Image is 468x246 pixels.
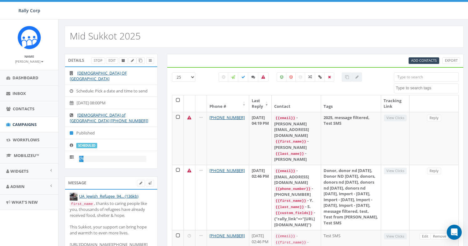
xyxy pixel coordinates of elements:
[149,58,152,63] span: View Campaign Delivery Statistics
[131,58,134,63] span: Edit Campaign Title
[70,131,76,135] i: Published
[274,168,318,186] div: - [EMAIL_ADDRESS][DOMAIN_NAME]
[321,165,381,230] td: Donor, donor nd [DATE], Donor ND [DATE], donors, donors nd [DATE], donors nd [DATE], donors nd [D...
[258,72,269,82] label: Bounced
[13,91,26,96] span: Inbox
[65,54,158,66] div: Details
[411,58,437,63] span: CSV files only
[274,233,318,239] div: -
[305,72,315,82] label: Mixed
[274,115,296,121] code: {{email}}
[274,210,318,228] div: - {"rally_link"=>"[URL][DOMAIN_NAME]"}
[274,240,307,245] code: {{first_name}}
[420,233,431,240] a: Edit
[70,70,127,82] a: [DEMOGRAPHIC_DATA] OF [GEOGRAPHIC_DATA]
[274,204,318,210] div: - S.
[18,8,40,13] span: Rally Corp
[447,225,462,240] div: Open Intercom Messenger
[274,204,305,210] code: {{last_name}}
[13,122,37,127] span: Campaigns
[15,58,43,64] a: [PERSON_NAME]
[249,165,272,230] td: [DATE] 02:46 PM
[14,153,39,158] span: MobilizeU™
[219,72,229,82] label: Pending
[249,112,272,165] td: [DATE] 04:19 PM
[65,127,157,139] li: Published
[427,115,441,121] a: Reply
[381,95,410,112] th: Tracking Link
[13,137,39,143] span: Workflows
[274,233,296,239] code: {{email}}
[79,193,138,199] a: UA_Jewish_Refugee_94... (136kb)
[139,58,142,63] span: Clone Campaign
[315,72,325,82] label: Link Clicked
[272,95,321,112] th: Contact
[13,106,34,112] span: Contacts
[148,181,152,185] span: Send Test Message
[274,138,318,150] div: - [PERSON_NAME]
[70,31,141,41] h2: Mid Sukkot 2025
[274,239,318,245] div: -
[10,168,28,174] span: Widgets
[277,72,287,82] label: Positive
[396,85,458,91] textarea: Search
[13,75,38,81] span: Dashboard
[321,95,381,112] th: Tags
[65,97,157,109] li: [DATE] 08:00PM
[65,176,158,189] div: Message
[238,72,249,82] label: Delivered
[15,59,43,64] small: [PERSON_NAME]
[79,156,83,162] div: 0%
[427,168,441,174] a: Reply
[249,95,272,112] th: Last Reply: activate to sort column ascending
[295,72,305,82] label: Neutral
[274,186,312,192] code: {{phone_number}}
[209,168,245,173] a: [PHONE_NUMBER]
[18,26,41,49] img: Icon_1.png
[321,112,381,165] td: 2025, message filtered, Test SMS
[209,233,245,238] a: [PHONE_NUMBER]
[286,72,296,82] label: Negative
[207,95,249,112] th: Phone #: activate to sort column ascending
[274,168,296,174] code: {{email}}
[411,58,437,63] span: Add Contacts
[274,150,318,162] div: - [PERSON_NAME]
[228,72,239,82] label: Sending
[70,201,94,207] code: first_name
[274,198,307,204] code: {{first_name}}
[274,151,305,157] code: {{last_name}}
[274,186,318,197] div: - [PHONE_NUMBER]
[139,181,142,185] span: Edit Campaign Body
[70,89,76,93] i: Schedule: Pick a date and time to send
[274,115,318,138] div: - [PERSON_NAME][EMAIL_ADDRESS][DOMAIN_NAME]
[442,57,460,64] a: Export
[274,197,318,204] div: - Y.
[12,199,38,205] span: What's New
[106,57,118,64] a: Edit
[274,210,314,216] code: {{custom_fields}}
[122,58,125,63] span: Archive Campaign
[76,143,97,149] label: scheduled
[10,184,25,189] span: Admin
[274,139,307,144] code: {{first_name}}
[91,57,105,64] a: Stop
[394,72,459,82] input: Type to search
[409,57,439,64] a: Add Contacts
[248,72,259,82] label: Replied
[209,115,245,120] a: [PHONE_NUMBER]
[325,72,334,82] label: Removed
[430,233,449,240] a: Remove
[24,54,34,59] small: Name
[65,85,157,97] li: Schedule: Pick a date and time to send
[70,112,148,124] a: [DEMOGRAPHIC_DATA] of [GEOGRAPHIC_DATA] [[PHONE_NUMBER]]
